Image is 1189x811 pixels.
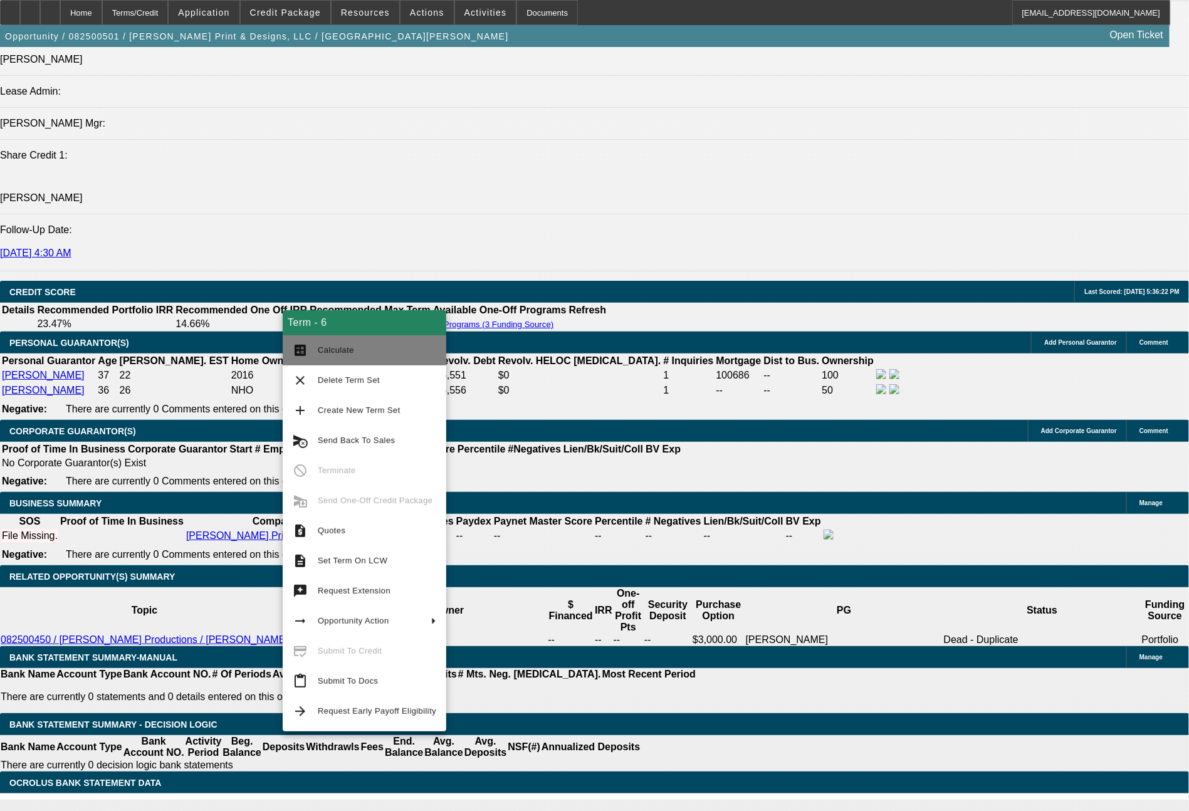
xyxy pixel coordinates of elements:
[241,1,330,24] button: Credit Package
[293,583,308,599] mat-icon: try
[60,515,184,528] th: Proof of Time In Business
[66,404,332,414] span: There are currently 0 Comments entered on this opportunity
[175,318,308,330] td: 14.66%
[763,384,820,397] td: --
[123,668,212,681] th: Bank Account NO.
[786,516,821,526] b: BV Exp
[212,668,272,681] th: # Of Periods
[318,556,387,565] span: Set Term On LCW
[435,384,496,397] td: $5,556
[293,403,308,418] mat-icon: add
[309,304,431,317] th: Recommended Max Term
[613,587,644,634] th: One-off Profit Pts
[318,526,345,535] span: Quotes
[464,8,507,18] span: Activities
[507,735,541,759] th: NSF(#)
[692,587,745,634] th: Purchase Option
[318,706,436,716] span: Request Early Payoff Eligibility
[36,304,174,317] th: Recommended Portfolio IRR
[595,530,642,542] div: --
[821,369,874,382] td: 100
[764,355,820,366] b: Dist to Bus.
[822,355,874,366] b: Ownership
[169,1,239,24] button: Application
[456,529,492,543] td: --
[435,369,496,382] td: $6,551
[293,343,308,358] mat-icon: calculate
[433,319,558,330] button: 6 Programs (3 Funding Source)
[458,444,505,454] b: Percentile
[410,8,444,18] span: Actions
[541,735,641,759] th: Annualized Deposits
[889,369,899,379] img: linkedin-icon.png
[318,436,395,445] span: Send Back To Sales
[2,476,47,486] b: Negative:
[66,476,332,486] span: There are currently 0 Comments entered on this opportunity
[594,634,613,646] td: --
[97,369,117,382] td: 37
[56,735,123,759] th: Account Type
[318,405,401,415] span: Create New Term Set
[185,735,223,759] th: Activity Period
[644,634,692,646] td: --
[272,668,358,681] th: Avg. End Balance
[692,634,745,646] td: $3,000.00
[229,444,252,454] b: Start
[9,719,217,730] span: Bank Statement Summary - Decision Logic
[293,704,308,719] mat-icon: arrow_forward
[456,516,491,526] b: Paydex
[745,587,943,634] th: PG
[9,652,177,662] span: BANK STATEMENT SUMMARY-MANUAL
[644,587,692,634] th: Security Deposit
[293,674,308,689] mat-icon: content_paste
[97,384,117,397] td: 36
[1139,339,1168,346] span: Comment
[2,530,58,542] div: File Missing.
[876,384,886,394] img: facebook-icon.png
[2,355,95,366] b: Personal Guarantor
[318,586,390,595] span: Request Extension
[458,668,602,681] th: # Mts. Neg. [MEDICAL_DATA].
[255,444,317,454] b: # Employees
[613,634,644,646] td: --
[716,369,762,382] td: 100686
[494,516,592,526] b: Paynet Master Score
[1139,427,1168,434] span: Comment
[1,457,686,469] td: No Corporate Guarantor(s) Exist
[262,735,306,759] th: Deposits
[1,443,126,456] th: Proof of Time In Business
[9,426,136,436] span: CORPORATE GUARANTOR(S)
[594,587,613,634] th: IRR
[1,304,35,317] th: Details
[1044,339,1117,346] span: Add Personal Guarantor
[66,549,332,560] span: There are currently 0 Comments entered on this opportunity
[943,587,1141,634] th: Status
[56,668,123,681] th: Account Type
[1,515,58,528] th: SOS
[98,355,117,366] b: Age
[9,778,161,788] span: OCROLUS BANK STATEMENT DATA
[436,355,496,366] b: Revolv. Debt
[568,304,607,317] th: Refresh
[293,614,308,629] mat-icon: arrow_right_alt
[283,310,446,335] div: Term - 6
[231,355,323,366] b: Home Owner Since
[128,444,227,454] b: Corporate Guarantor
[716,355,762,366] b: Mortgage
[231,370,254,380] span: 2016
[2,404,47,414] b: Negative:
[1139,500,1163,506] span: Manage
[547,587,594,634] th: $ Financed
[595,516,642,526] b: Percentile
[703,529,784,543] td: --
[646,516,701,526] b: # Negatives
[175,304,308,317] th: Recommended One Off IRR
[293,433,308,448] mat-icon: cancel_schedule_send
[464,735,508,759] th: Avg. Deposits
[9,338,129,348] span: PERSONAL GUARANTOR(S)
[876,369,886,379] img: facebook-icon.png
[2,549,47,560] b: Negative:
[119,369,229,382] td: 22
[349,634,547,646] td: [PERSON_NAME]
[943,634,1141,646] td: Dead - Duplicate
